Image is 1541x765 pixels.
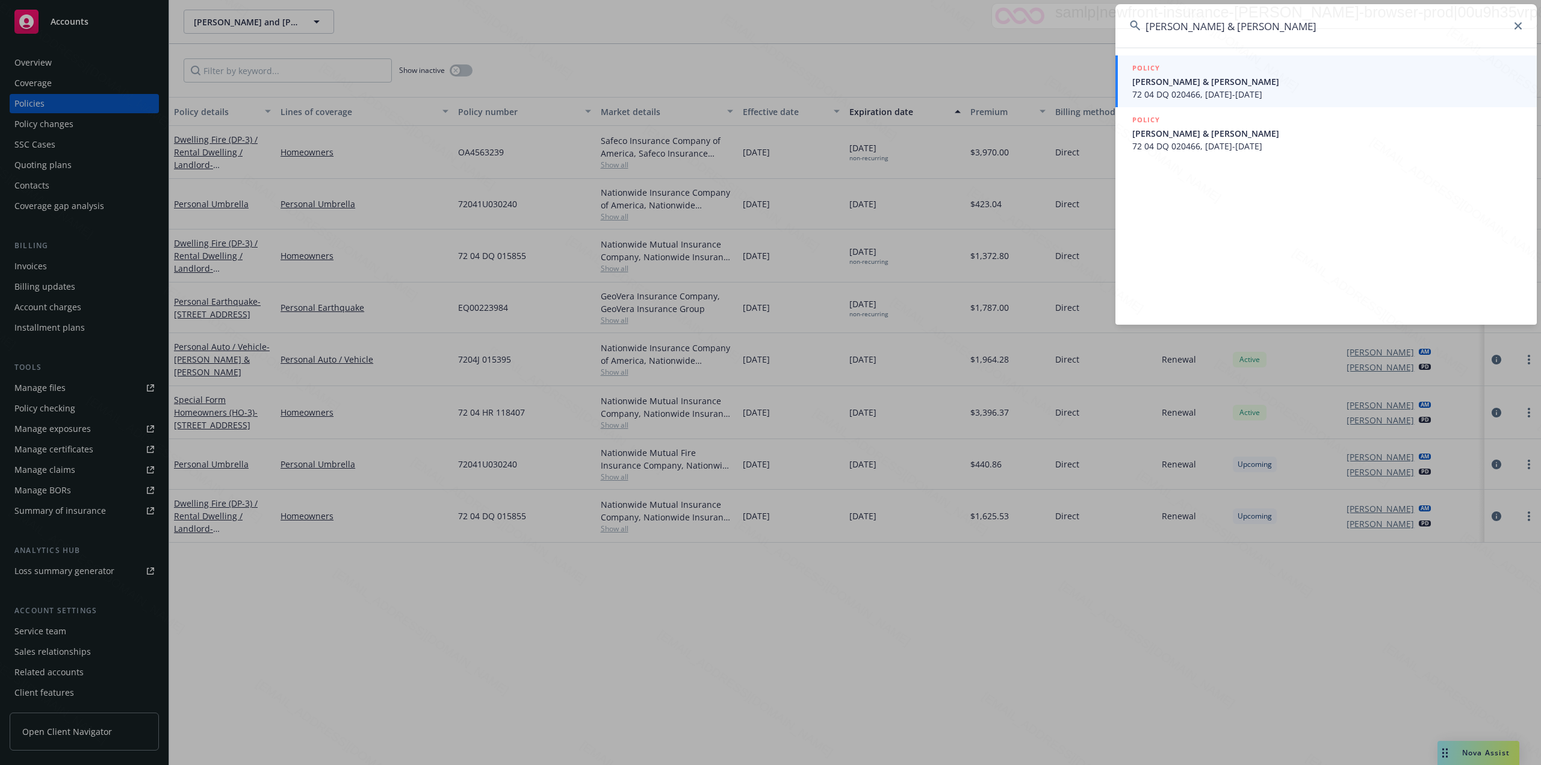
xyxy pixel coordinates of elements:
span: [PERSON_NAME] & [PERSON_NAME] [1132,127,1522,140]
span: [PERSON_NAME] & [PERSON_NAME] [1132,75,1522,88]
h5: POLICY [1132,114,1160,126]
input: Search... [1115,4,1537,48]
a: POLICY[PERSON_NAME] & [PERSON_NAME]72 04 DQ 020466, [DATE]-[DATE] [1115,107,1537,159]
span: 72 04 DQ 020466, [DATE]-[DATE] [1132,140,1522,152]
span: 72 04 DQ 020466, [DATE]-[DATE] [1132,88,1522,101]
a: POLICY[PERSON_NAME] & [PERSON_NAME]72 04 DQ 020466, [DATE]-[DATE] [1115,55,1537,107]
h5: POLICY [1132,62,1160,74]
